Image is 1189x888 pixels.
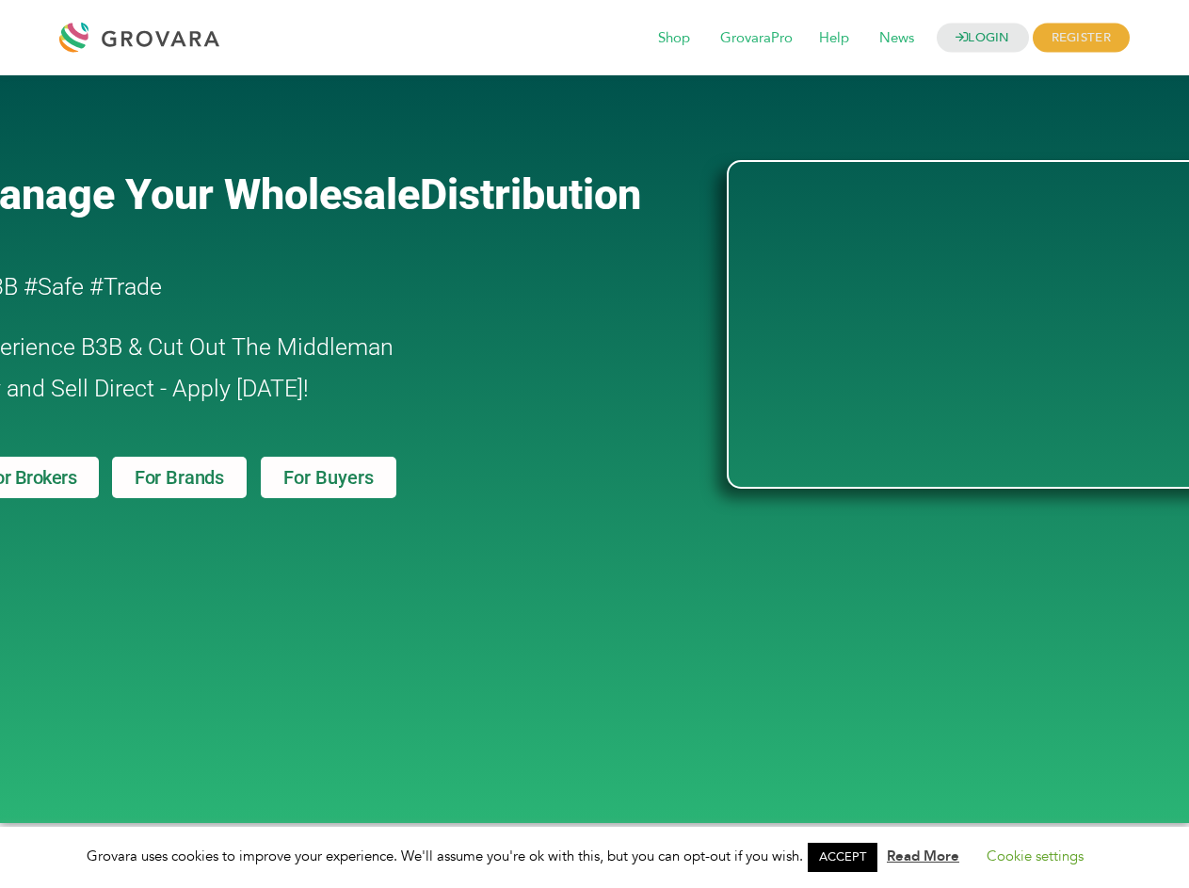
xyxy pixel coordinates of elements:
span: Distribution [420,170,641,219]
a: GrovaraPro [707,28,806,49]
a: Read More [887,847,959,865]
a: Help [806,28,862,49]
span: For Buyers [283,468,374,487]
span: REGISTER [1033,24,1130,53]
a: Cookie settings [987,847,1084,865]
a: LOGIN [937,24,1029,53]
a: For Buyers [261,457,396,498]
span: Shop [645,21,703,57]
a: Shop [645,28,703,49]
span: For Brands [135,468,224,487]
span: Grovara uses cookies to improve your experience. We'll assume you're ok with this, but you can op... [87,847,1102,865]
a: For Brands [112,457,247,498]
span: Help [806,21,862,57]
a: News [866,28,927,49]
span: GrovaraPro [707,21,806,57]
a: ACCEPT [808,843,877,872]
span: News [866,21,927,57]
